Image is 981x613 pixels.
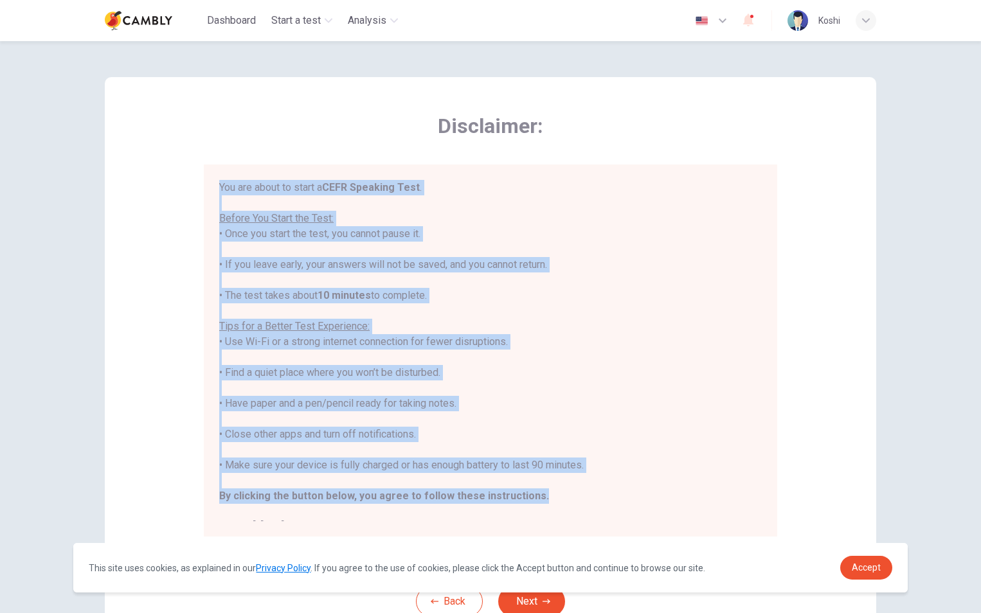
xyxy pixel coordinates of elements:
b: By clicking the button below, you agree to follow these instructions. [219,490,549,502]
b: CEFR Speaking Test [322,181,420,193]
h2: Good luck! [219,519,762,535]
div: Koshi [818,13,840,28]
span: Analysis [348,13,386,28]
a: Cambly logo [105,8,202,33]
u: Before You Start the Test: [219,212,334,224]
span: Dashboard [207,13,256,28]
img: en [694,16,710,26]
a: dismiss cookie message [840,556,892,580]
span: This site uses cookies, as explained in our . If you agree to the use of cookies, please click th... [89,563,705,573]
button: Analysis [343,9,403,32]
span: Disclaimer: [204,113,777,139]
span: Accept [852,562,881,573]
a: Privacy Policy [256,563,310,573]
b: 10 minutes [318,289,371,301]
div: cookieconsent [73,543,907,592]
div: You are about to start a . • Once you start the test, you cannot pause it. • If you leave early, ... [219,180,762,535]
button: Dashboard [202,9,261,32]
img: Cambly logo [105,8,172,33]
u: Tips for a Better Test Experience: [219,320,370,332]
span: Start a test [271,13,321,28]
button: Start a test [266,9,337,32]
img: Profile picture [788,10,808,31]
